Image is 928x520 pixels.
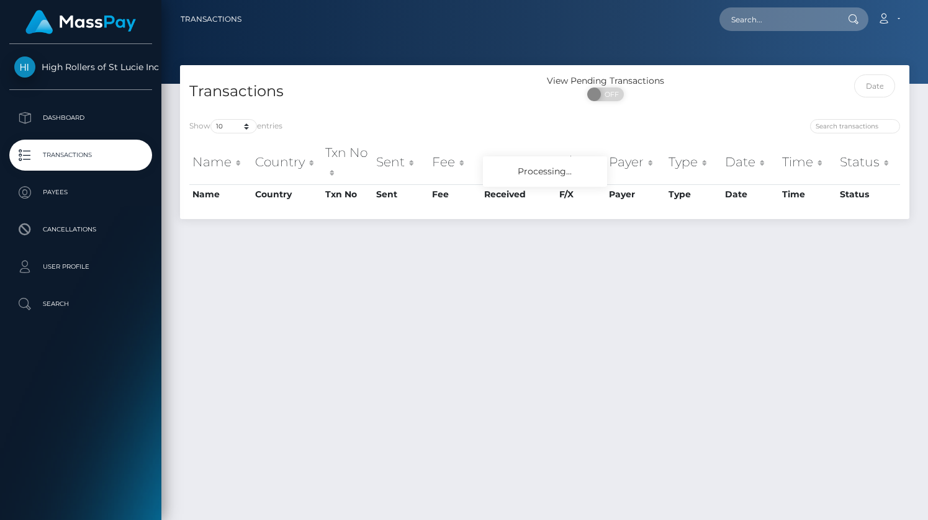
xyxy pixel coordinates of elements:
h4: Transactions [189,81,536,102]
img: High Rollers of St Lucie Inc [14,56,35,78]
th: Payer [606,140,666,184]
th: Time [779,140,837,184]
img: MassPay Logo [25,10,136,34]
th: Received [481,140,556,184]
th: F/X [556,140,606,184]
th: Payer [606,184,666,204]
label: Show entries [189,119,282,133]
th: Date [722,140,779,184]
th: Type [665,140,722,184]
input: Search... [719,7,836,31]
a: Search [9,289,152,320]
div: View Pending Transactions [545,74,667,87]
a: Payees [9,177,152,208]
th: F/X [556,184,606,204]
span: OFF [594,87,625,101]
th: Time [779,184,837,204]
span: High Rollers of St Lucie Inc [9,61,152,73]
th: Name [189,184,252,204]
th: Fee [429,184,481,204]
th: Sent [373,184,429,204]
th: Txn No [322,184,373,204]
p: User Profile [14,258,147,276]
p: Payees [14,183,147,202]
select: Showentries [210,119,257,133]
input: Search transactions [810,119,900,133]
a: Dashboard [9,102,152,133]
th: Fee [429,140,481,184]
a: User Profile [9,251,152,282]
th: Country [252,140,322,184]
a: Transactions [9,140,152,171]
input: Date filter [854,74,895,97]
a: Cancellations [9,214,152,245]
th: Date [722,184,779,204]
p: Dashboard [14,109,147,127]
th: Type [665,184,722,204]
p: Cancellations [14,220,147,239]
div: Processing... [483,156,607,187]
th: Name [189,140,252,184]
th: Txn No [322,140,373,184]
th: Sent [373,140,429,184]
th: Received [481,184,556,204]
p: Search [14,295,147,313]
a: Transactions [181,6,241,32]
p: Transactions [14,146,147,164]
th: Country [252,184,322,204]
th: Status [837,140,900,184]
th: Status [837,184,900,204]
